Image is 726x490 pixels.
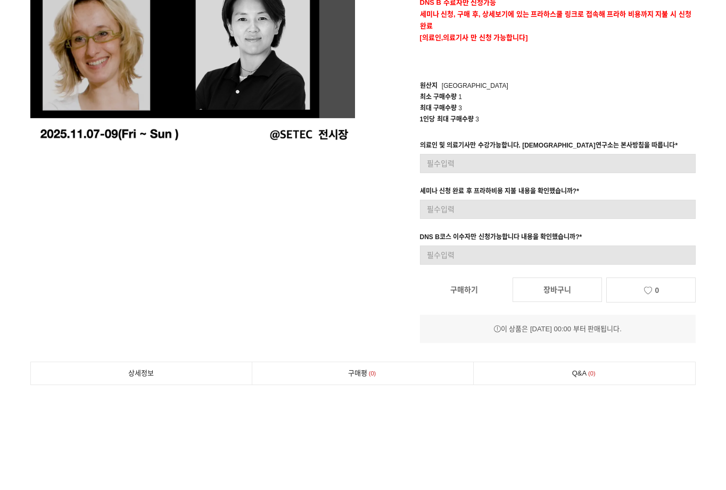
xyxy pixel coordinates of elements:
[442,82,508,89] span: [GEOGRAPHIC_DATA]
[420,246,696,265] input: 필수입력
[420,278,508,301] a: 구매하기
[420,140,678,154] div: 의료인 및 의료기사만 수강가능합니다. [DEMOGRAPHIC_DATA]연구소는 본사방침을 따릅니다
[420,200,696,219] input: 필수입력
[458,104,462,112] span: 3
[513,277,602,302] a: 장바구니
[420,104,457,112] span: 최대 구매수량
[420,93,457,101] span: 최소 구매수량
[587,368,597,379] span: 0
[655,286,659,295] span: 0
[420,232,582,246] div: DNS B코스 이수자만 신청가능합니다 내용을 확인했습니까?
[420,82,438,89] span: 원산지
[252,362,474,385] a: 구매평0
[475,116,479,123] span: 3
[420,10,691,30] strong: 세미나 신청, 구매 후, 상세보기에 있는 프라하스쿨 링크로 접속해 프라하 비용까지 지불 시 신청완료
[420,154,696,173] input: 필수입력
[420,116,474,123] span: 1인당 최대 구매수량
[31,362,252,385] a: 상세정보
[458,93,462,101] span: 1
[420,186,579,200] div: 세미나 신청 완료 후 프라하비용 지불 내용을 확인했습니까?
[474,362,695,385] a: Q&A0
[367,368,378,379] span: 0
[420,323,696,335] div: 이 상품은 [DATE] 00:00 부터 판매됩니다.
[420,34,528,42] strong: [의료인,의료기사 만 신청 가능합니다]
[606,277,696,303] a: 0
